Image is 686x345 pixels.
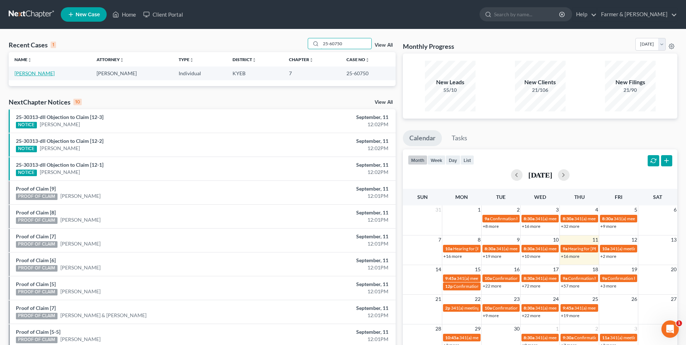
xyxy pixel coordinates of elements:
span: 31 [435,205,442,214]
span: 8:30a [563,216,574,221]
span: Wed [534,194,546,200]
span: Fri [615,194,622,200]
a: Districtunfold_more [233,57,256,62]
span: 9 [516,235,520,244]
span: 341(a) meeting for [PERSON_NAME] & [PERSON_NAME] [535,276,643,281]
a: Home [109,8,140,21]
span: 1 [676,320,682,326]
i: unfold_more [120,58,124,62]
span: 14 [435,265,442,274]
a: +16 more [561,254,579,259]
a: +22 more [483,283,501,289]
span: Confirmation hearing for [PERSON_NAME] [574,335,656,340]
div: NOTICE [16,122,37,128]
a: +3 more [600,283,616,289]
button: list [460,155,474,165]
a: View All [375,100,393,105]
a: Proof of Claim [7] [16,233,56,239]
span: 16 [513,265,520,274]
a: [PERSON_NAME] [14,70,55,76]
div: PROOF OF CLAIM [16,217,57,224]
span: 341(a) meeting for [PERSON_NAME] [610,246,680,251]
a: +10 more [522,254,540,259]
a: [PERSON_NAME] [60,336,101,343]
span: 6 [673,205,677,214]
div: September, 11 [269,185,388,192]
a: Typeunfold_more [179,57,194,62]
a: Nameunfold_more [14,57,32,62]
span: 3 [634,324,638,333]
div: PROOF OF CLAIM [16,289,57,295]
span: 10a [602,246,609,251]
span: 341(a) meeting for [PERSON_NAME] [535,305,605,311]
span: 9:45a [563,305,574,311]
div: September, 11 [269,114,388,121]
span: 25 [592,295,599,303]
span: 341(a) meeting for [PERSON_NAME] [535,246,605,251]
span: 8 [477,235,481,244]
span: 8:30a [524,276,534,281]
div: September, 11 [269,304,388,312]
div: 12:01PM [269,312,388,319]
a: +72 more [522,283,540,289]
span: Hearing for [PERSON_NAME] & [PERSON_NAME] [453,246,548,251]
a: Proof of Claim [5] [16,281,56,287]
a: 25-30313-dll Objection to Claim [12-2] [16,138,103,144]
span: 11a [602,335,609,340]
iframe: Intercom live chat [661,320,679,338]
td: Individual [173,67,227,80]
span: 9a [602,276,607,281]
button: week [427,155,446,165]
a: Client Portal [140,8,187,21]
span: Confirmation hearing for [PERSON_NAME] [490,216,572,221]
a: +16 more [443,254,462,259]
div: September, 11 [269,233,388,240]
h2: [DATE] [528,171,552,179]
div: New Leads [425,78,476,86]
i: unfold_more [365,58,370,62]
span: 4 [595,205,599,214]
div: 12:01PM [269,288,388,295]
span: 1 [477,205,481,214]
button: day [446,155,460,165]
div: September, 11 [269,328,388,336]
a: [PERSON_NAME] [60,264,101,271]
div: 55/10 [425,86,476,94]
span: 17 [552,265,559,274]
div: September, 11 [269,281,388,288]
span: 3 [555,205,559,214]
a: Calendar [403,130,442,146]
div: September, 11 [269,209,388,216]
a: +19 more [483,254,501,259]
button: month [408,155,427,165]
a: Proof of Claim [8] [16,209,56,216]
span: 9:45a [445,276,456,281]
a: [PERSON_NAME] [40,145,80,152]
td: 25-60750 [341,67,396,80]
a: +8 more [483,223,499,229]
div: 12:01PM [269,240,388,247]
a: +9 more [483,313,499,318]
span: Sun [417,194,428,200]
a: +19 more [561,313,579,318]
a: +57 more [561,283,579,289]
a: Tasks [445,130,474,146]
span: 7 [438,235,442,244]
span: 8:30a [524,216,534,221]
a: Help [572,8,597,21]
span: 15 [474,265,481,274]
a: [PERSON_NAME] [60,216,101,223]
a: 25-30313-dll Objection to Claim [12-1] [16,162,103,168]
div: September, 11 [269,137,388,145]
span: 8:30a [524,246,534,251]
i: unfold_more [189,58,194,62]
span: Confirmation hearing for [PERSON_NAME] [493,276,575,281]
a: Chapterunfold_more [289,57,314,62]
span: 20 [670,265,677,274]
a: [PERSON_NAME] [60,192,101,200]
span: 8:30a [602,216,613,221]
a: Proof of Claim [9] [16,186,56,192]
div: 21/90 [605,86,656,94]
a: Case Nounfold_more [346,57,370,62]
span: 11 [592,235,599,244]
